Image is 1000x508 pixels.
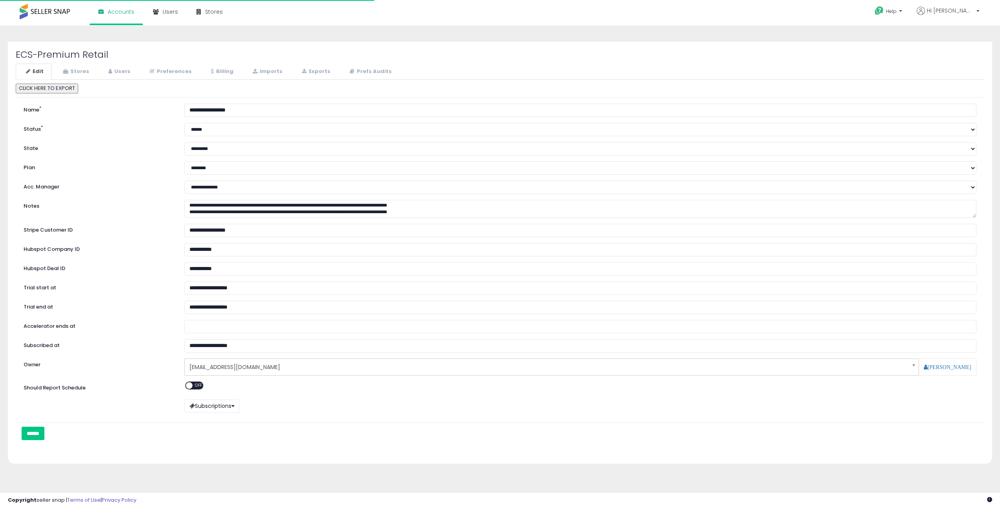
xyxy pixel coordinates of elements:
i: Get Help [874,6,884,16]
span: Users [163,8,178,16]
label: Stripe Customer ID [18,224,178,234]
label: Should Report Schedule [24,384,86,392]
label: Acc. Manager [18,181,178,191]
a: Users [98,64,139,80]
strong: Copyright [8,496,37,504]
label: Hubspot Company ID [18,243,178,253]
label: Notes [18,200,178,210]
label: Plan [18,161,178,172]
span: OFF [193,382,205,389]
span: Accounts [108,8,134,16]
a: Exports [292,64,339,80]
a: Stores [53,64,97,80]
label: Accelerator ends at [18,320,178,330]
label: Trial end at [18,301,178,311]
a: Billing [201,64,242,80]
span: Stores [205,8,223,16]
a: [PERSON_NAME] [924,364,971,370]
span: Hi [PERSON_NAME] [927,7,974,15]
a: Privacy Policy [102,496,136,504]
span: [EMAIL_ADDRESS][DOMAIN_NAME] [189,360,904,374]
a: Imports [242,64,291,80]
div: seller snap | | [8,497,136,504]
span: Help [886,8,897,15]
label: Trial start at [18,281,178,292]
a: Terms of Use [67,496,101,504]
a: Edit [16,64,52,80]
button: CLICK HERE TO EXPORT [16,84,78,93]
label: State [18,142,178,152]
label: Name [18,104,178,114]
label: Subscribed at [18,339,178,349]
a: Preferences [139,64,200,80]
label: Owner [24,361,40,369]
label: Status [18,123,178,133]
a: Prefs Audits [339,64,400,80]
h2: ECS-Premium Retail [16,49,984,60]
label: Hubspot Deal ID [18,262,178,272]
button: Subscriptions [184,399,240,413]
a: Hi [PERSON_NAME] [917,7,980,24]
